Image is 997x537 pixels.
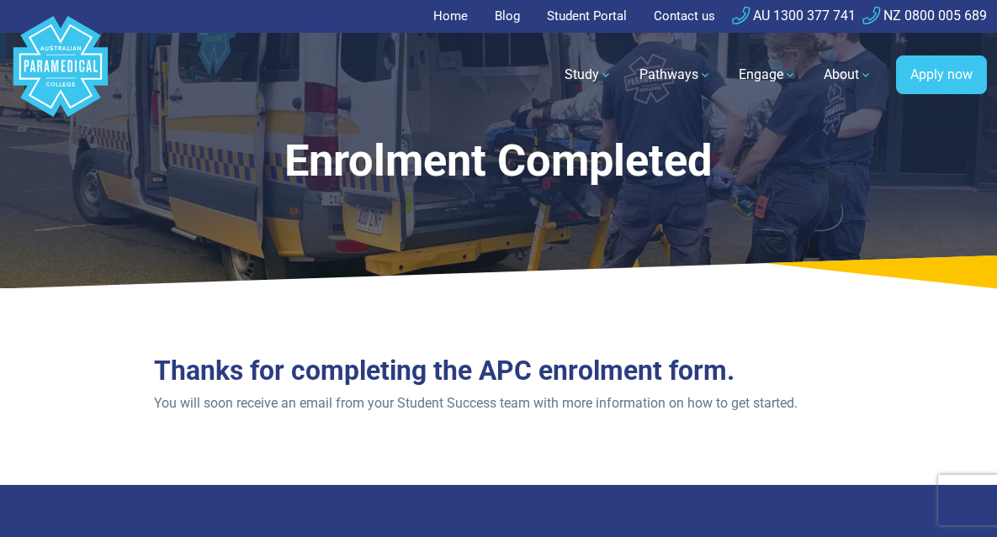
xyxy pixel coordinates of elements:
[154,393,842,413] p: You will soon receive an email from your Student Success team with more information on how to get...
[896,55,987,94] a: Apply now
[132,134,865,187] h1: Enrolment Completed
[629,51,722,98] a: Pathways
[732,8,856,24] a: AU 1300 377 741
[729,51,807,98] a: Engage
[862,8,987,24] a: NZ 0800 005 689
[554,51,623,98] a: Study
[154,355,842,387] h2: Thanks for completing the APC enrolment form.
[10,33,111,118] a: Australian Paramedical College
[814,51,883,98] a: About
